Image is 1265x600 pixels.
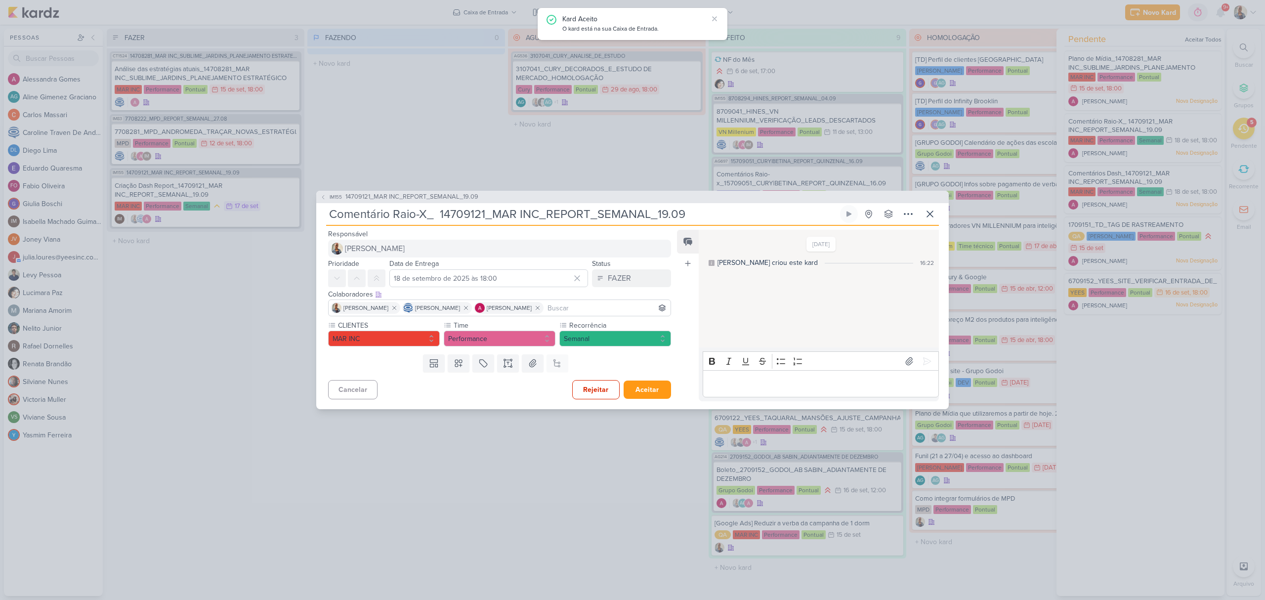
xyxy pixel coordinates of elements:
button: Aceitar [624,381,671,399]
img: Iara Santos [331,243,343,255]
label: Time [453,320,555,331]
label: CLIENTES [337,320,440,331]
label: Recorrência [568,320,671,331]
div: FAZER [608,272,631,284]
label: Responsável [328,230,368,238]
span: [PERSON_NAME] [345,243,405,255]
button: Cancelar [328,380,378,399]
button: FAZER [592,269,671,287]
button: Performance [444,331,555,346]
div: O kard está na sua Caixa de Entrada. [562,24,708,34]
div: Ligar relógio [845,210,853,218]
label: Data de Entrega [389,259,439,268]
button: Rejeitar [572,380,620,399]
span: IM155 [328,193,343,201]
span: [PERSON_NAME] [343,303,388,312]
span: 14709121_MAR INC_REPORT_SEMANAL_19.09 [345,192,478,202]
div: Kard Aceito [562,14,708,24]
span: [PERSON_NAME] [487,303,532,312]
span: [PERSON_NAME] [415,303,460,312]
label: Prioridade [328,259,359,268]
button: [PERSON_NAME] [328,240,671,257]
button: IM155 14709121_MAR INC_REPORT_SEMANAL_19.09 [320,192,478,202]
img: Iara Santos [332,303,341,313]
div: Editor editing area: main [703,370,939,397]
img: Caroline Traven De Andrade [403,303,413,313]
div: Editor toolbar [703,351,939,371]
button: Semanal [559,331,671,346]
img: Alessandra Gomes [475,303,485,313]
button: MAR INC [328,331,440,346]
input: Select a date [389,269,588,287]
div: Colaboradores [328,289,671,300]
div: [PERSON_NAME] criou este kard [717,257,818,268]
div: 16:22 [920,258,934,267]
input: Kard Sem Título [326,205,838,223]
label: Status [592,259,611,268]
input: Buscar [546,302,669,314]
